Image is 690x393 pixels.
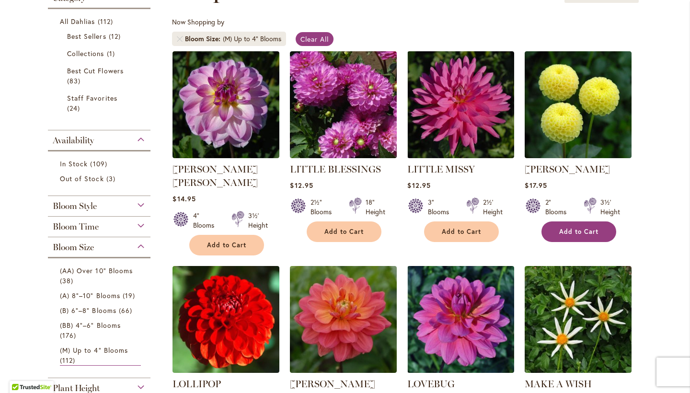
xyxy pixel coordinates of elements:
span: $12.95 [290,181,313,190]
span: Bloom Time [53,221,99,232]
a: LITTLE SCOTTIE [525,151,632,160]
span: In Stock [60,159,88,168]
span: $17.95 [525,181,547,190]
div: 18" Height [366,197,385,217]
a: Collections [67,48,134,58]
span: All Dahlias [60,17,95,26]
span: 83 [67,76,83,86]
a: LOVEBUG [407,378,455,390]
a: (M) Up to 4" Blooms 112 [60,345,141,366]
a: Best Cut Flowers [67,66,134,86]
button: Add to Cart [541,221,616,242]
div: 4" Blooms [193,211,220,230]
span: Now Shopping by [172,17,224,26]
a: LITTLE MISSY [407,151,514,160]
span: (BB) 4"–6" Blooms [60,321,121,330]
div: 3" Blooms [428,197,455,217]
div: 2" Blooms [545,197,572,217]
span: Best Sellers [67,32,106,41]
span: (AA) Over 10" Blooms [60,266,133,275]
span: Add to Cart [207,241,246,249]
a: (A) 8"–10" Blooms 19 [60,290,141,301]
div: 2½" Blooms [310,197,337,217]
span: Bloom Style [53,201,97,211]
a: Out of Stock 3 [60,173,141,184]
span: 66 [119,305,135,315]
span: 38 [60,276,76,286]
span: 3 [106,173,118,184]
span: Add to Cart [442,228,481,236]
a: (BB) 4"–6" Blooms 176 [60,320,141,340]
a: LITTLE BLESSINGS [290,163,381,175]
img: LOVEBUG [407,266,514,373]
span: 24 [67,103,82,113]
a: In Stock 109 [60,159,141,169]
span: 176 [60,330,79,340]
a: LISA LISA [172,151,279,160]
span: Out of Stock [60,174,104,183]
button: Add to Cart [424,221,499,242]
a: LORA ASHLEY [290,366,397,375]
a: LITTLE BLESSINGS [290,151,397,160]
span: 1 [107,48,117,58]
a: [PERSON_NAME] [PERSON_NAME] [172,163,258,188]
div: 3½' Height [248,211,268,230]
span: Add to Cart [559,228,598,236]
a: LITTLE MISSY [407,163,475,175]
img: LITTLE MISSY [407,51,514,158]
span: Best Cut Flowers [67,66,124,75]
a: Best Sellers [67,31,134,41]
button: Add to Cart [307,221,381,242]
a: Remove Bloom Size (M) Up to 4" Blooms [177,36,183,42]
a: LOVEBUG [407,366,514,375]
span: Add to Cart [324,228,364,236]
a: LOLLIPOP [172,378,221,390]
img: LORA ASHLEY [290,266,397,373]
div: 3½' Height [600,197,620,217]
a: (AA) Over 10" Blooms 38 [60,266,141,286]
a: (B) 6"–8" Blooms 66 [60,305,141,315]
a: Staff Favorites [67,93,134,113]
span: $14.95 [172,194,195,203]
button: Add to Cart [189,235,264,255]
a: [PERSON_NAME] [525,163,610,175]
span: (A) 8"–10" Blooms [60,291,120,300]
img: LOLLIPOP [172,266,279,373]
span: 19 [123,290,138,301]
span: (B) 6"–8" Blooms [60,306,116,315]
a: [PERSON_NAME] [290,378,375,390]
span: 112 [98,16,115,26]
span: Staff Favorites [67,93,117,103]
img: LITTLE BLESSINGS [290,51,397,158]
span: (M) Up to 4" Blooms [60,346,128,355]
span: Bloom Size [185,34,223,44]
span: 12 [109,31,123,41]
span: $12.95 [407,181,430,190]
a: LOLLIPOP [172,366,279,375]
span: Clear All [300,35,329,44]
div: 2½' Height [483,197,503,217]
a: MAKE A WISH [525,366,632,375]
span: Collections [67,49,104,58]
img: LITTLE SCOTTIE [525,51,632,158]
a: MAKE A WISH [525,378,592,390]
img: MAKE A WISH [525,266,632,373]
a: Clear All [296,32,333,46]
span: 109 [90,159,109,169]
iframe: Launch Accessibility Center [7,359,34,386]
img: LISA LISA [172,51,279,158]
span: Availability [53,135,94,146]
span: Bloom Size [53,242,94,253]
div: (M) Up to 4" Blooms [223,34,281,44]
span: 112 [60,355,78,365]
a: All Dahlias [60,16,141,26]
